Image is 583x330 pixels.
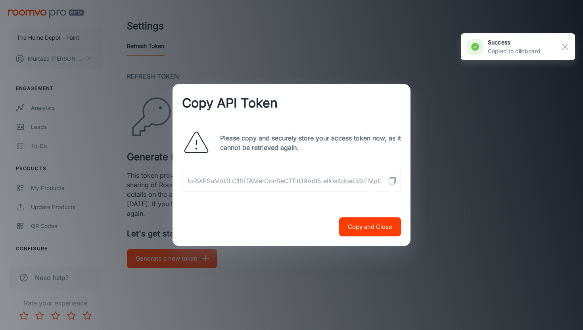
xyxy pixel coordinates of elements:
p: Copied to clipboard [488,47,541,56]
h6: success [488,38,541,47]
button: Copy API Token [384,173,400,189]
button: Copy and Close [339,217,401,236]
p: Please copy and securely store your access token now, as it cannot be retrieved again. [220,133,401,152]
h2: Copy API Token [173,84,410,122]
